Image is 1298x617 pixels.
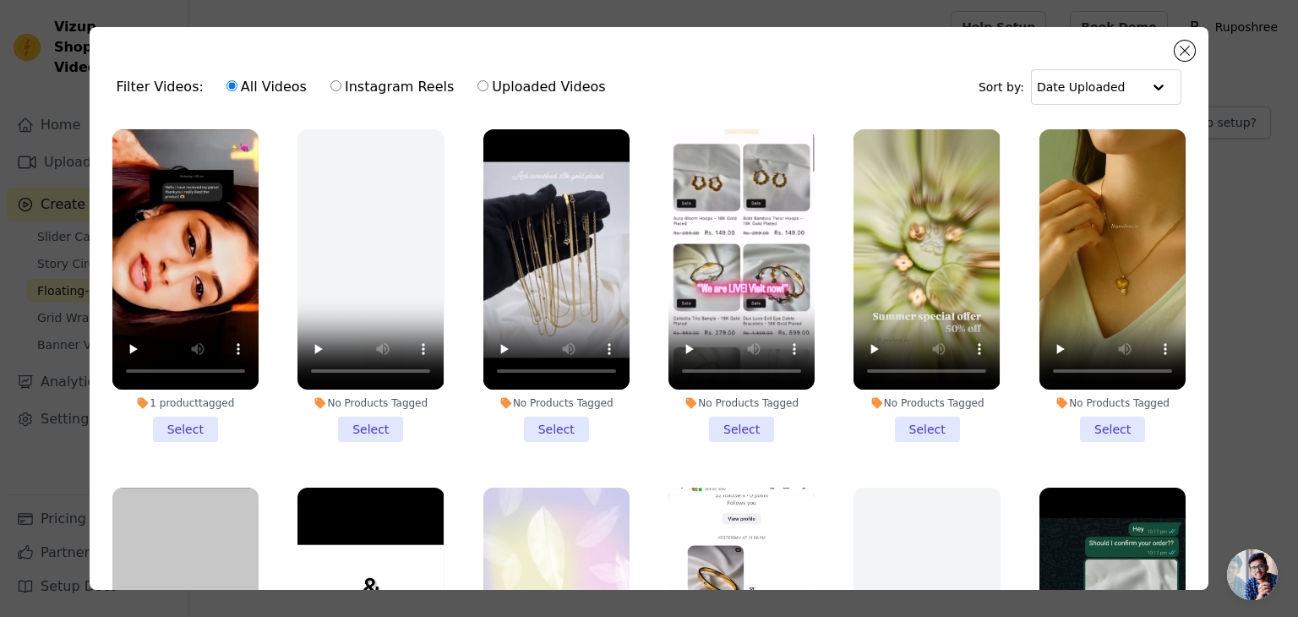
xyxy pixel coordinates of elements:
[112,396,259,410] div: 1 product tagged
[297,396,444,410] div: No Products Tagged
[979,69,1182,105] div: Sort by:
[668,396,815,410] div: No Products Tagged
[1175,41,1195,61] button: Close modal
[226,76,308,98] label: All Videos
[117,68,615,106] div: Filter Videos:
[1227,549,1278,600] div: Open chat
[477,76,606,98] label: Uploaded Videos
[854,396,1000,410] div: No Products Tagged
[483,396,630,410] div: No Products Tagged
[330,76,455,98] label: Instagram Reels
[1039,396,1186,410] div: No Products Tagged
